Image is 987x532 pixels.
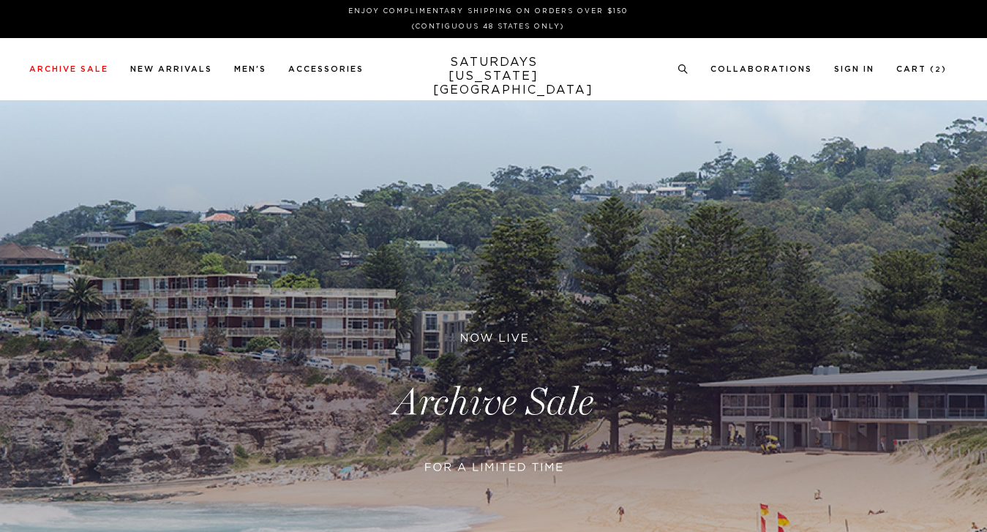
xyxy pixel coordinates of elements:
small: 2 [935,67,942,73]
a: Men's [234,65,266,73]
p: (Contiguous 48 States Only) [35,21,941,32]
a: Collaborations [710,65,812,73]
a: Sign In [834,65,874,73]
a: SATURDAYS[US_STATE][GEOGRAPHIC_DATA] [433,56,554,97]
a: Cart (2) [896,65,947,73]
a: Accessories [288,65,364,73]
p: Enjoy Complimentary Shipping on Orders Over $150 [35,6,941,17]
a: New Arrivals [130,65,212,73]
a: Archive Sale [29,65,108,73]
